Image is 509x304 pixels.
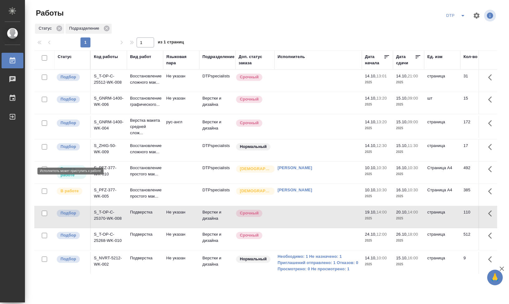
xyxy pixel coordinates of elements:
p: 13:20 [376,120,387,124]
p: Подверстка [130,231,160,238]
p: 2025 [396,149,421,155]
p: Подбор [61,210,76,216]
p: 2025 [396,215,421,222]
p: 18:00 [408,232,418,237]
p: 2025 [396,261,421,267]
td: 512 [460,228,492,250]
td: S_NVRT-5212-WK-002 [91,252,127,274]
p: 16.10, [396,188,408,192]
td: страница [424,252,460,274]
p: 14:00 [376,210,387,214]
p: 10:30 [376,188,387,192]
td: DTPspecialists [199,184,235,206]
button: Здесь прячутся важные кнопки [484,252,499,267]
td: страница [424,116,460,138]
div: Языковая пара [166,54,196,66]
td: DTPspecialists [199,70,235,92]
p: Восстановление простого мак... [130,187,160,199]
a: [PERSON_NAME] [278,165,312,170]
div: Статус [58,54,72,60]
p: 10:30 [408,165,418,170]
p: Подбор [61,120,76,126]
p: Подбор [61,256,76,262]
p: Подбор [61,232,76,238]
td: S_PFZ-377-WK-010 [91,162,127,184]
p: Восстановление простого мак... [130,165,160,177]
td: 31 [460,70,492,92]
p: 10.10, [365,165,376,170]
p: 16:00 [408,256,418,260]
p: 2025 [396,171,421,177]
p: 2025 [396,79,421,86]
td: S_T-OP-C-25512-WK-008 [91,70,127,92]
p: Восстановление сложного мак... [130,143,160,155]
p: 2025 [396,193,421,199]
p: 10:00 [376,256,387,260]
p: 24.10, [365,232,376,237]
p: 2025 [365,261,390,267]
p: 10:30 [376,165,387,170]
div: Вид работ [130,54,151,60]
p: Подбор [61,74,76,80]
td: Верстки и дизайна [199,92,235,114]
p: Срочный [240,232,259,238]
p: Восстановление графического... [130,95,160,108]
p: Подбор [61,96,76,102]
p: 15.10, [396,256,408,260]
div: Можно подбирать исполнителей [56,209,87,218]
div: Кол-во [463,54,477,60]
td: Не указан [163,252,199,274]
p: Подразделение [69,25,101,32]
td: 9 [460,252,492,274]
p: Нормальный [240,144,267,150]
button: Здесь прячутся важные кнопки [484,206,499,221]
div: Подразделение [65,24,112,34]
p: 2025 [396,125,421,131]
p: 2025 [396,238,421,244]
td: Верстки и дизайна [199,228,235,250]
p: 2025 [365,125,390,131]
td: рус-англ [163,116,199,138]
div: Можно подбирать исполнителей [56,231,87,240]
p: Подверстка [130,209,160,215]
p: 12:30 [376,143,387,148]
p: 12:00 [376,232,387,237]
p: 15.10, [396,120,408,124]
p: 14.10, [365,143,376,148]
td: Страница А4 [424,162,460,184]
div: Можно подбирать исполнителей [56,143,87,151]
td: S_T-OP-C-25370-WK-008 [91,206,127,228]
div: Исполнитель выполняет работу [56,187,87,195]
a: Необходимо: 1 Не назначено: 1 Приглашений отправлено: 1 Отказов: 0 Просмотрено: 0 Не просмотрено: 1 [278,253,359,272]
button: Здесь прячутся важные кнопки [484,140,499,154]
td: S_T-OP-C-25268-WK-010 [91,228,127,250]
p: 16.10, [396,165,408,170]
p: 20.10, [396,210,408,214]
div: Статус [35,24,64,34]
td: страница [424,70,460,92]
td: Не указан [163,92,199,114]
div: Дата начала [365,54,384,66]
div: Исполнитель [278,54,305,60]
td: S_PFZ-377-WK-005 [91,184,127,206]
p: Срочный [240,74,259,80]
td: Верстки и дизайна [199,252,235,274]
p: 19.10, [365,210,376,214]
div: Дата сдачи [396,54,415,66]
p: 11:30 [408,143,418,148]
p: 14.10, [365,96,376,101]
td: Не указан [163,228,199,250]
p: 2025 [365,79,390,86]
p: 14.10, [396,74,408,78]
td: страница [424,140,460,161]
p: [DEMOGRAPHIC_DATA] [240,166,271,172]
p: 10.10, [365,188,376,192]
p: 2025 [365,215,390,222]
span: из 1 страниц [158,38,184,47]
p: Подбор [61,144,76,150]
td: Не указан [163,70,199,92]
p: 15.10, [396,96,408,101]
td: 15 [460,92,492,114]
button: 🙏 [487,270,503,285]
p: 15.10, [396,143,408,148]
